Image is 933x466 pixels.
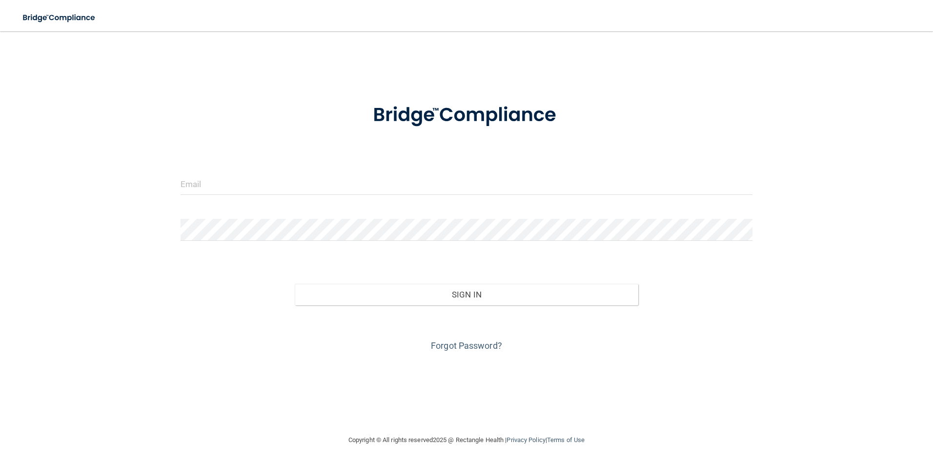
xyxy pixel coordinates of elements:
[181,173,753,195] input: Email
[547,436,585,444] a: Terms of Use
[15,8,104,28] img: bridge_compliance_login_screen.278c3ca4.svg
[353,90,580,141] img: bridge_compliance_login_screen.278c3ca4.svg
[288,424,645,456] div: Copyright © All rights reserved 2025 @ Rectangle Health | |
[295,284,638,305] button: Sign In
[507,436,545,444] a: Privacy Policy
[431,340,502,351] a: Forgot Password?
